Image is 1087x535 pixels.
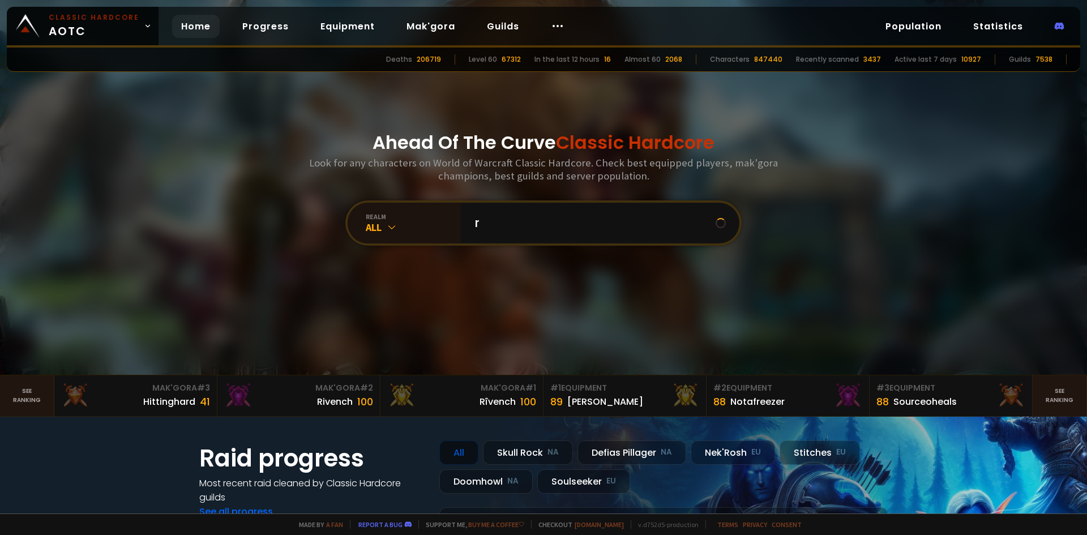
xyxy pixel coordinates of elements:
[54,375,217,416] a: Mak'Gora#3Hittinghard41
[311,15,384,38] a: Equipment
[199,440,426,476] h1: Raid progress
[534,54,600,65] div: In the last 12 hours
[507,476,519,487] small: NA
[836,447,846,458] small: EU
[233,15,298,38] a: Progress
[417,54,441,65] div: 206719
[49,12,139,40] span: AOTC
[964,15,1032,38] a: Statistics
[292,520,343,529] span: Made by
[366,212,461,221] div: realm
[876,394,889,409] div: 88
[199,505,273,518] a: See all progress
[772,520,802,529] a: Consent
[143,395,195,409] div: Hittinghard
[380,375,543,416] a: Mak'Gora#1Rîvench100
[1035,54,1052,65] div: 7538
[1033,375,1087,416] a: Seeranking
[661,447,672,458] small: NA
[707,375,870,416] a: #2Equipment88Notafreezer
[483,440,573,465] div: Skull Rock
[478,15,528,38] a: Guilds
[550,382,561,393] span: # 1
[631,520,699,529] span: v. d752d5 - production
[502,54,521,65] div: 67312
[754,54,782,65] div: 847440
[358,520,403,529] a: Report a bug
[730,395,785,409] div: Notafreezer
[217,375,380,416] a: Mak'Gora#2Rivench100
[387,382,536,394] div: Mak'Gora
[7,7,159,45] a: Classic HardcoreAOTC
[895,54,957,65] div: Active last 7 days
[386,54,412,65] div: Deaths
[717,520,738,529] a: Terms
[357,394,373,409] div: 100
[876,382,1025,394] div: Equipment
[893,395,957,409] div: Sourceoheals
[1009,54,1031,65] div: Guilds
[366,221,461,234] div: All
[870,375,1033,416] a: #3Equipment88Sourceoheals
[531,520,624,529] span: Checkout
[691,440,775,465] div: Nek'Rosh
[713,382,862,394] div: Equipment
[200,394,210,409] div: 41
[543,375,707,416] a: #1Equipment89[PERSON_NAME]
[326,520,343,529] a: a fan
[305,156,782,182] h3: Look for any characters on World of Warcraft Classic Hardcore. Check best equipped players, mak'g...
[468,520,524,529] a: Buy me a coffee
[780,440,860,465] div: Stitches
[665,54,682,65] div: 2068
[713,394,726,409] div: 88
[547,447,559,458] small: NA
[550,382,699,394] div: Equipment
[556,130,714,155] span: Classic Hardcore
[876,15,951,38] a: Population
[567,395,643,409] div: [PERSON_NAME]
[751,447,761,458] small: EU
[480,395,516,409] div: Rîvench
[624,54,661,65] div: Almost 60
[61,382,210,394] div: Mak'Gora
[796,54,859,65] div: Recently scanned
[224,382,373,394] div: Mak'Gora
[604,54,611,65] div: 16
[577,440,686,465] div: Defias Pillager
[961,54,981,65] div: 10927
[520,394,536,409] div: 100
[710,54,750,65] div: Characters
[606,476,616,487] small: EU
[360,382,373,393] span: # 2
[550,394,563,409] div: 89
[713,382,726,393] span: # 2
[172,15,220,38] a: Home
[317,395,353,409] div: Rivench
[743,520,767,529] a: Privacy
[397,15,464,38] a: Mak'gora
[439,440,478,465] div: All
[439,469,533,494] div: Doomhowl
[468,203,716,243] input: Search a character...
[469,54,497,65] div: Level 60
[49,12,139,23] small: Classic Hardcore
[373,129,714,156] h1: Ahead Of The Curve
[197,382,210,393] span: # 3
[863,54,881,65] div: 3437
[525,382,536,393] span: # 1
[199,476,426,504] h4: Most recent raid cleaned by Classic Hardcore guilds
[876,382,889,393] span: # 3
[537,469,630,494] div: Soulseeker
[418,520,524,529] span: Support me,
[575,520,624,529] a: [DOMAIN_NAME]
